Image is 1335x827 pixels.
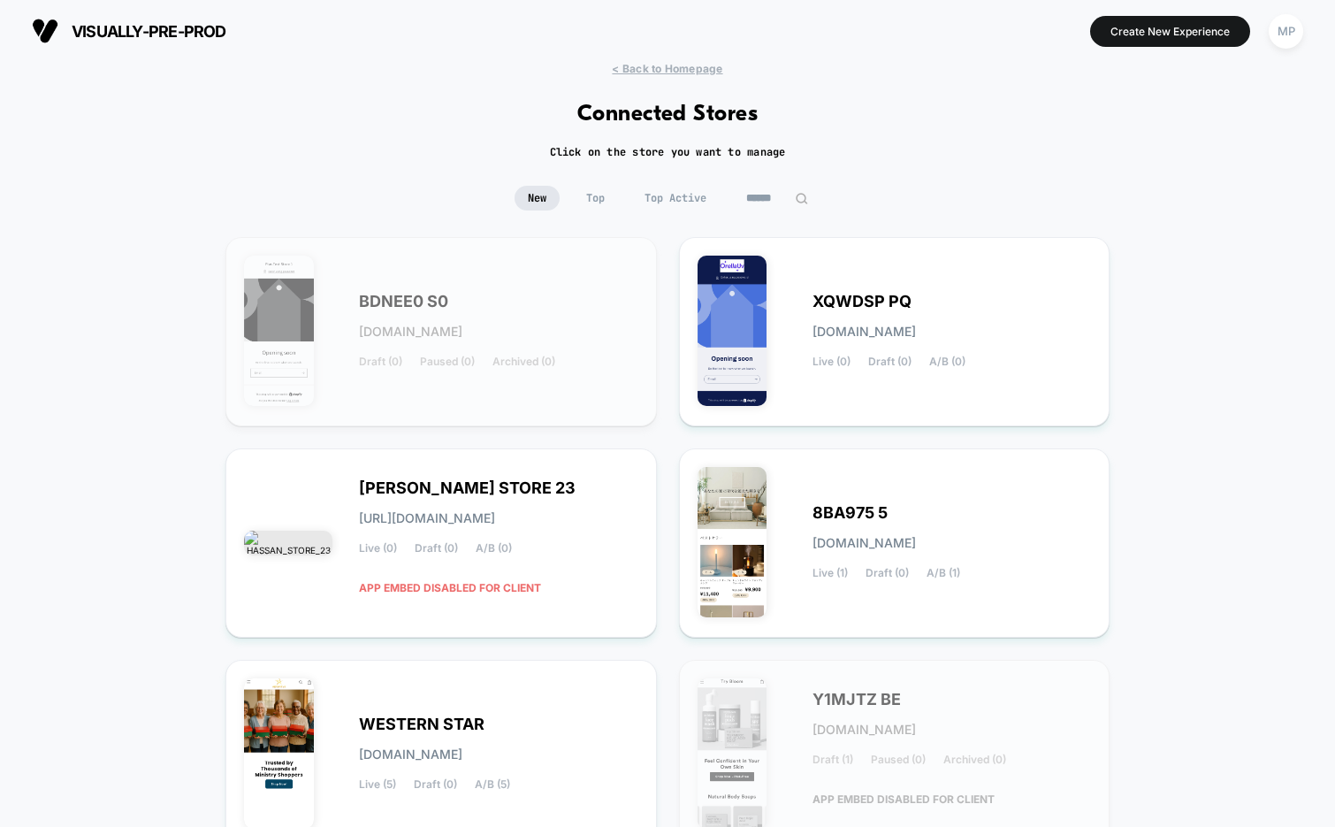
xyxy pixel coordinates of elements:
span: [DOMAIN_NAME] [812,537,916,549]
span: Draft (0) [868,356,912,368]
span: A/B (0) [476,542,512,555]
img: 8BA975_5 [698,467,767,617]
button: visually-pre-prod [27,17,232,45]
span: APP EMBED DISABLED FOR CLIENT [359,572,541,603]
span: Top [573,186,618,211]
h2: Click on the store you want to manage [550,145,786,159]
span: Archived (0) [492,356,555,368]
span: [DOMAIN_NAME] [812,724,916,736]
span: < Back to Homepage [612,62,722,75]
span: [DOMAIN_NAME] [812,325,916,338]
span: Draft (0) [359,356,402,368]
span: XQWDSP PQ [812,295,912,308]
div: MP [1269,14,1303,49]
span: [DOMAIN_NAME] [359,748,462,761]
span: Draft (0) [866,567,909,579]
span: Top Active [631,186,720,211]
span: Live (0) [359,542,397,555]
span: New [515,186,560,211]
button: MP [1263,13,1308,50]
img: edit [795,192,808,205]
img: Visually logo [32,18,58,44]
span: Paused (0) [420,356,475,368]
span: Draft (0) [414,778,457,791]
img: HASSAN_STORE_23 [244,531,332,555]
span: A/B (1) [927,567,960,579]
span: BDNEE0 S0 [359,295,448,308]
span: [DOMAIN_NAME] [359,325,462,338]
span: Live (1) [812,567,848,579]
span: Draft (1) [812,754,853,766]
span: A/B (0) [929,356,965,368]
span: APP EMBED DISABLED FOR CLIENT [812,784,995,815]
span: Live (5) [359,778,396,791]
span: Live (0) [812,356,851,368]
span: [URL][DOMAIN_NAME] [359,512,495,525]
img: XQWDSP_PQ [698,256,767,406]
h1: Connected Stores [577,102,759,127]
span: visually-pre-prod [72,22,226,41]
span: WESTERN STAR [359,718,484,731]
span: Archived (0) [943,754,1006,766]
img: BDNEE0_S0 [244,256,314,406]
span: Y1MJTZ BE [812,693,901,706]
span: A/B (5) [475,778,510,791]
button: Create New Experience [1090,16,1250,47]
span: [PERSON_NAME] STORE 23 [359,482,576,494]
span: Paused (0) [871,754,926,766]
span: Draft (0) [415,542,458,555]
span: 8BA975 5 [812,507,888,519]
